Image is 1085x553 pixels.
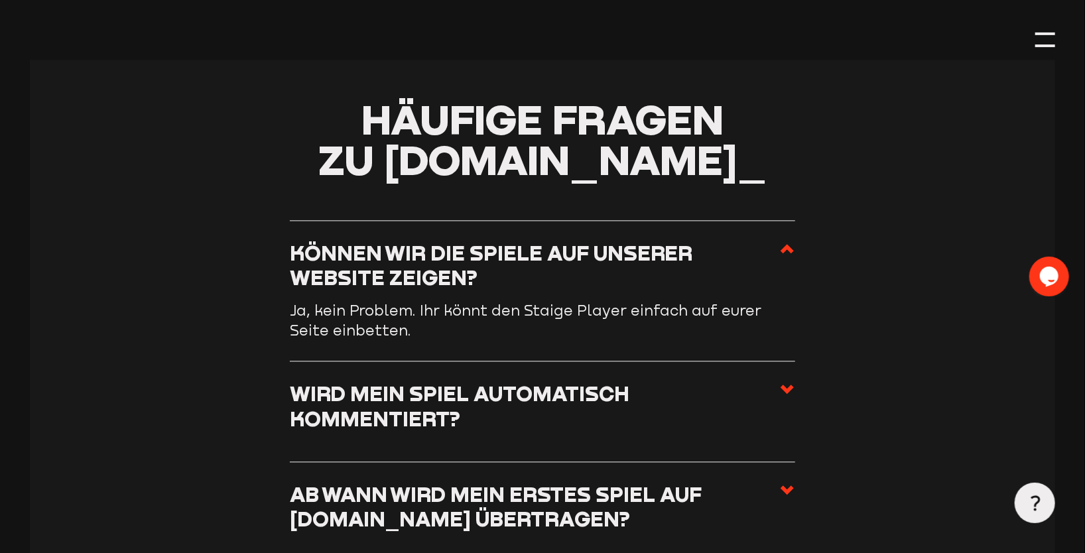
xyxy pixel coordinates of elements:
p: Ja, kein Problem. Ihr könnt den Staige Player einfach auf eurer Seite einbetten. [290,300,787,340]
h3: Ab wann wird mein erstes Spiel auf [DOMAIN_NAME] übertragen? [290,482,779,532]
span: Häufige Fragen [361,94,724,144]
span: zu [DOMAIN_NAME]_ [318,135,767,184]
iframe: chat widget [1029,257,1072,296]
h3: Wird mein Spiel automatisch kommentiert? [290,381,779,431]
h3: Können wir die Spiele auf unserer Website zeigen? [290,241,779,290]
